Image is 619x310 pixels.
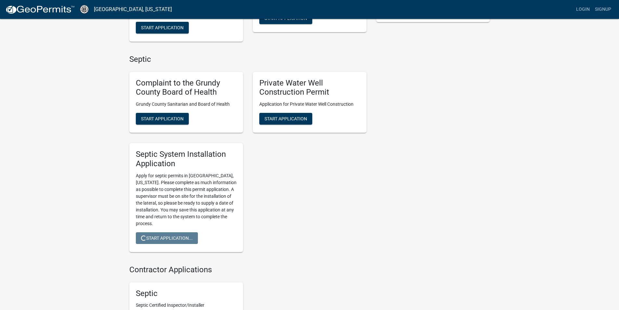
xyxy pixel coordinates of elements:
h5: Septic System Installation Application [136,150,237,168]
span: Start Application [264,15,307,20]
h4: Septic [129,55,367,64]
button: Start Application [136,113,189,125]
p: Application for Private Water Well Construction [259,101,360,108]
button: Start Application [259,12,312,24]
a: [GEOGRAPHIC_DATA], [US_STATE] [94,4,172,15]
span: Start Application... [141,235,193,240]
h4: Contractor Applications [129,265,367,275]
span: Start Application [141,25,184,30]
a: Login [574,3,592,16]
h5: Septic [136,289,237,298]
h5: Private Water Well Construction Permit [259,78,360,97]
button: Start Application... [136,232,198,244]
span: Start Application [141,116,184,121]
button: Start Application [136,22,189,34]
p: Grundy County Sanitarian and Board of Health [136,101,237,108]
p: Apply for septic permits in [GEOGRAPHIC_DATA], [US_STATE]. Please complete as much information as... [136,172,237,227]
h5: Complaint to the Grundy County Board of Health [136,78,237,97]
span: Start Application [264,116,307,121]
p: Septic Certified Inspector/Installer [136,302,237,309]
button: Start Application [259,113,312,125]
img: Grundy County, Iowa [80,5,89,14]
a: Signup [592,3,614,16]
